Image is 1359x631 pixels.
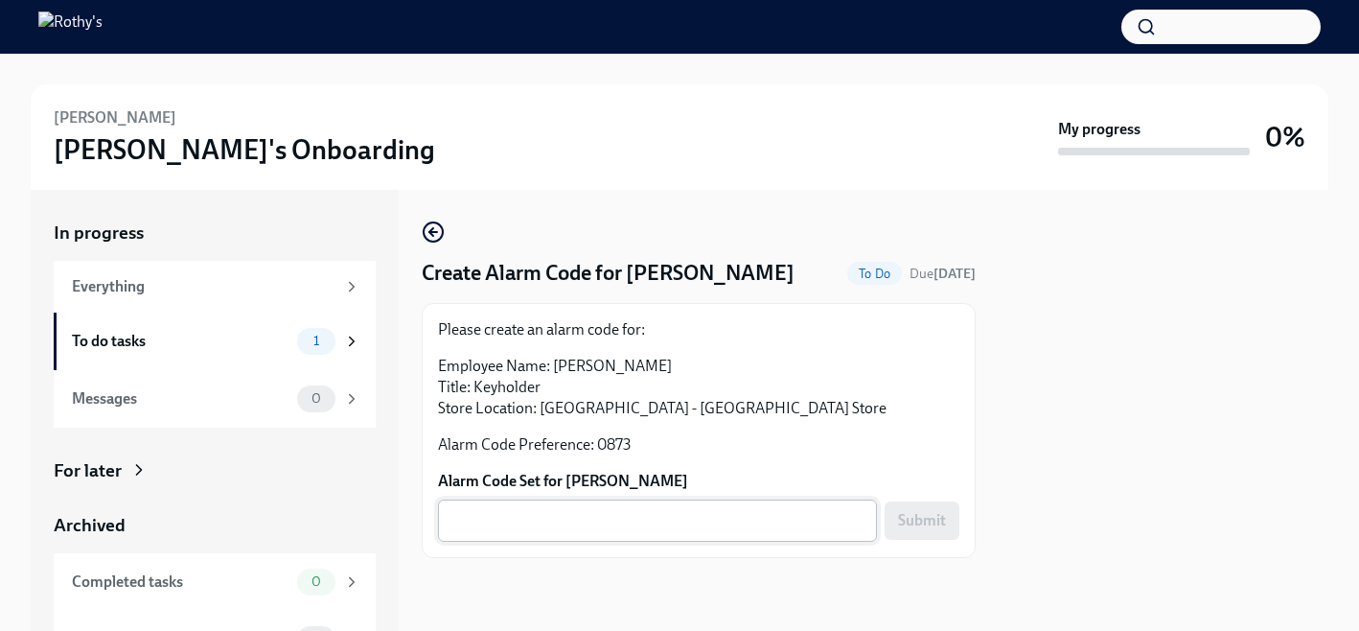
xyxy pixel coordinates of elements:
[54,370,376,428] a: Messages0
[54,132,435,167] h3: [PERSON_NAME]'s Onboarding
[933,266,976,282] strong: [DATE]
[300,574,333,589] span: 0
[54,261,376,313] a: Everything
[438,356,959,419] p: Employee Name: [PERSON_NAME] Title: Keyholder Store Location: [GEOGRAPHIC_DATA] - [GEOGRAPHIC_DAT...
[910,266,976,282] span: Due
[438,319,959,340] p: Please create an alarm code for:
[72,388,289,409] div: Messages
[72,572,289,593] div: Completed tasks
[72,331,289,352] div: To do tasks
[38,12,103,42] img: Rothy's
[54,513,376,538] a: Archived
[1265,120,1305,154] h3: 0%
[1058,119,1140,140] strong: My progress
[54,107,176,129] h6: [PERSON_NAME]
[54,553,376,611] a: Completed tasks0
[422,259,795,288] h4: Create Alarm Code for [PERSON_NAME]
[438,434,959,456] p: Alarm Code Preference: 0873
[54,458,376,483] a: For later
[847,267,902,281] span: To Do
[54,458,122,483] div: For later
[54,221,376,245] a: In progress
[302,334,331,348] span: 1
[438,471,959,492] label: Alarm Code Set for [PERSON_NAME]
[54,313,376,370] a: To do tasks1
[72,276,335,297] div: Everything
[910,265,976,283] span: October 16th, 2025 12:00
[300,391,333,406] span: 0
